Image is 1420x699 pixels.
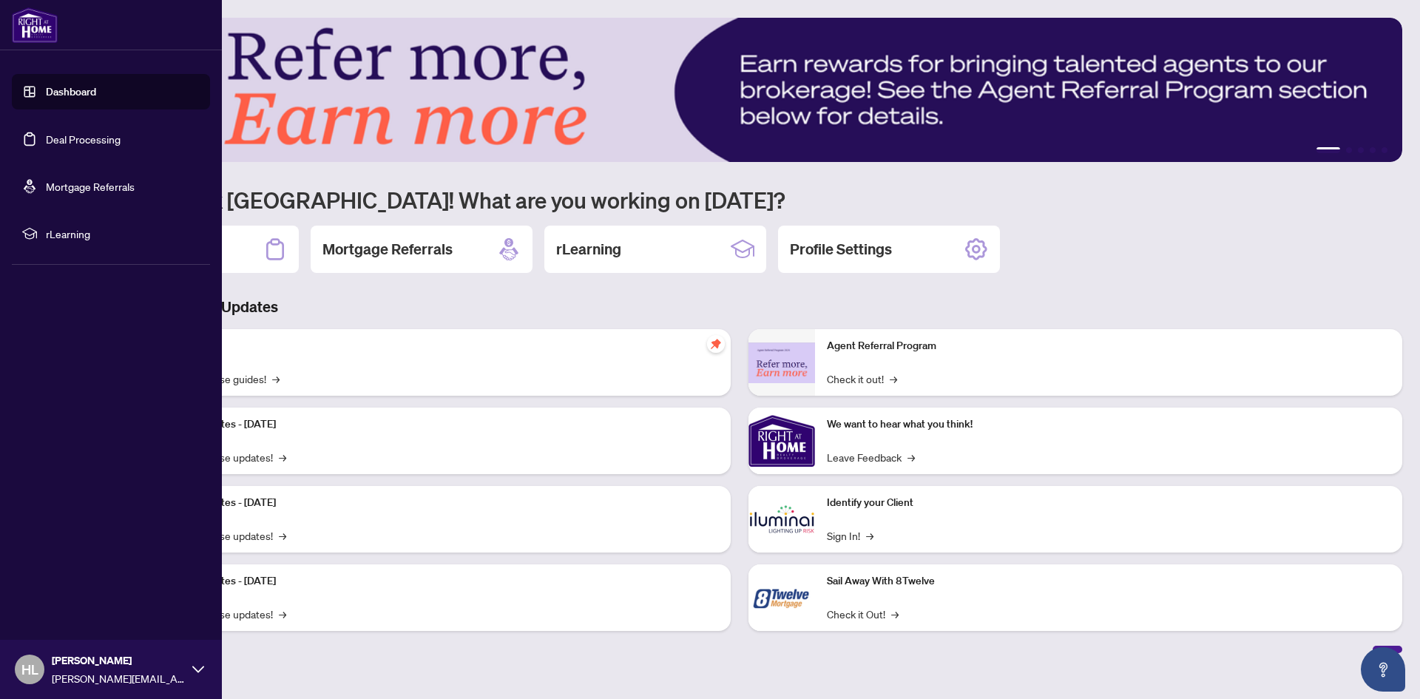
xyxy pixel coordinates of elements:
button: Open asap [1361,647,1405,692]
span: → [907,449,915,465]
img: Identify your Client [748,486,815,553]
button: 3 [1358,147,1364,153]
span: → [272,371,280,387]
span: → [279,449,286,465]
a: Mortgage Referrals [46,180,135,193]
h2: rLearning [556,239,621,260]
a: Deal Processing [46,132,121,146]
a: Leave Feedback→ [827,449,915,465]
span: rLearning [46,226,200,242]
button: 4 [1370,147,1376,153]
span: [PERSON_NAME] [52,652,185,669]
a: Sign In!→ [827,527,873,544]
button: 1 [1316,147,1340,153]
a: Check it out!→ [827,371,897,387]
h1: Welcome back [GEOGRAPHIC_DATA]! What are you working on [DATE]? [77,186,1402,214]
button: 2 [1346,147,1352,153]
img: Agent Referral Program [748,342,815,383]
span: → [890,371,897,387]
p: Identify your Client [827,495,1390,511]
img: We want to hear what you think! [748,408,815,474]
span: → [891,606,899,622]
img: logo [12,7,58,43]
h2: Mortgage Referrals [322,239,453,260]
img: Slide 0 [77,18,1402,162]
span: → [279,527,286,544]
h3: Brokerage & Industry Updates [77,297,1402,317]
p: Sail Away With 8Twelve [827,573,1390,590]
p: Agent Referral Program [827,338,1390,354]
p: Self-Help [155,338,719,354]
p: Platform Updates - [DATE] [155,416,719,433]
a: Dashboard [46,85,96,98]
img: Sail Away With 8Twelve [748,564,815,631]
span: [PERSON_NAME][EMAIL_ADDRESS][DOMAIN_NAME] [52,670,185,686]
span: pushpin [707,335,725,353]
span: → [866,527,873,544]
span: → [279,606,286,622]
p: Platform Updates - [DATE] [155,573,719,590]
h2: Profile Settings [790,239,892,260]
p: We want to hear what you think! [827,416,1390,433]
span: HL [21,659,38,680]
a: Check it Out!→ [827,606,899,622]
p: Platform Updates - [DATE] [155,495,719,511]
button: 5 [1382,147,1387,153]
